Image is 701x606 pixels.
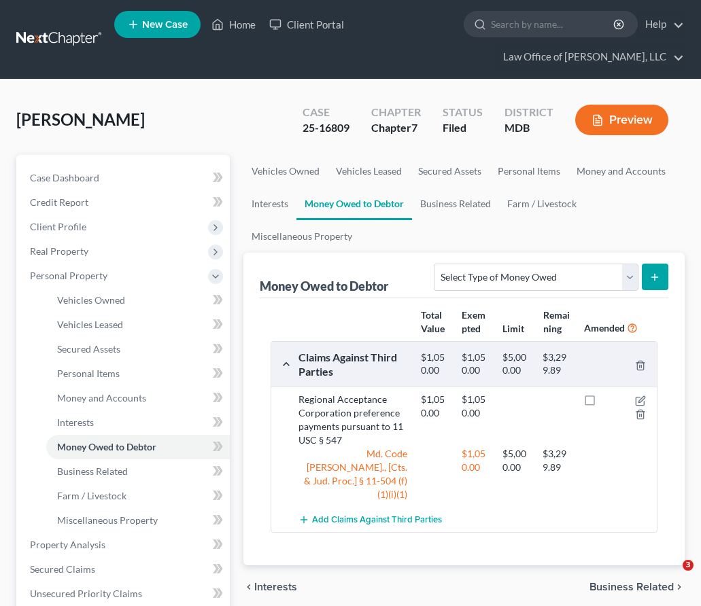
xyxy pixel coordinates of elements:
a: Personal Items [490,155,568,188]
div: $1,050.00 [414,393,455,420]
a: Credit Report [19,190,230,215]
span: Vehicles Owned [57,294,125,306]
span: Interests [254,582,297,592]
strong: Limit [502,323,524,334]
a: Personal Items [46,361,230,386]
span: Money and Accounts [57,392,146,404]
div: $1,050.00 [414,351,455,376]
a: Vehicles Owned [46,288,230,313]
a: Vehicles Owned [243,155,328,188]
a: Money Owed to Debtor [296,188,412,220]
span: Money Owed to Debtor [57,441,156,452]
span: Vehicles Leased [57,319,123,330]
a: Money Owed to Debtor [46,435,230,459]
span: Secured Assets [57,343,120,355]
div: Chapter [371,105,421,120]
div: Money Owed to Debtor [260,278,391,294]
iframe: Intercom live chat [655,560,687,592]
button: Business Related chevron_right [589,582,685,592]
a: Miscellaneous Property [243,220,360,253]
span: Unsecured Priority Claims [30,588,142,599]
strong: Remaining [543,309,570,334]
div: $5,000.00 [496,447,536,474]
div: Regional Acceptance Corporation preference payments pursuant to 11 USC § 547 [292,393,414,447]
a: Unsecured Priority Claims [19,582,230,606]
button: chevron_left Interests [243,582,297,592]
span: Add Claims Against Third Parties [312,514,442,525]
div: Claims Against Third Parties [292,350,414,379]
a: Secured Assets [46,337,230,361]
div: $5,000.00 [496,351,536,376]
button: Preview [575,105,668,135]
span: Real Property [30,245,88,257]
div: $1,050.00 [455,393,496,420]
span: Case Dashboard [30,172,99,183]
div: MDB [505,120,553,136]
span: Client Profile [30,221,86,232]
i: chevron_left [243,582,254,592]
div: $3,299.89 [536,447,577,474]
a: Vehicles Leased [328,155,410,188]
a: Law Office of [PERSON_NAME], LLC [496,45,684,69]
a: Farm / Livestock [46,484,230,508]
a: Business Related [46,459,230,484]
span: Miscellaneous Property [57,514,158,526]
div: Chapter [371,120,421,136]
span: [PERSON_NAME] [16,109,145,129]
div: Md. Code [PERSON_NAME]., [Cts. & Jud. Proc.] § 11-504 (f)(1)(i)(1) [292,447,414,501]
span: 7 [411,121,417,134]
strong: Total Value [421,309,445,334]
span: Farm / Livestock [57,490,126,501]
a: Case Dashboard [19,166,230,190]
div: District [505,105,553,120]
span: Secured Claims [30,563,95,575]
a: Money and Accounts [46,386,230,410]
a: Interests [46,410,230,435]
span: Personal Items [57,368,120,379]
span: Property Analysis [30,539,105,550]
span: Credit Report [30,196,88,208]
div: Status [443,105,483,120]
div: 25-16809 [303,120,349,136]
div: $1,050.00 [455,351,496,376]
span: 3 [683,560,694,571]
div: $1,050.00 [455,447,496,474]
a: Miscellaneous Property [46,508,230,533]
a: Client Portal [262,12,351,37]
a: Farm / Livestock [499,188,585,220]
div: $3,299.89 [536,351,577,376]
a: Interests [243,188,296,220]
div: Case [303,105,349,120]
span: Interests [57,416,94,428]
span: Personal Property [30,270,107,281]
button: Add Claims Against Third Parties [298,507,442,532]
strong: Exempted [462,309,485,334]
a: Secured Assets [410,155,490,188]
a: Property Analysis [19,533,230,557]
span: New Case [142,20,188,30]
a: Vehicles Leased [46,313,230,337]
div: Filed [443,120,483,136]
span: Business Related [57,465,128,477]
a: Business Related [412,188,499,220]
span: Business Related [589,582,674,592]
a: Home [205,12,262,37]
a: Secured Claims [19,557,230,582]
strong: Amended [584,322,625,334]
input: Search by name... [491,12,615,37]
a: Money and Accounts [568,155,674,188]
a: Help [638,12,684,37]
